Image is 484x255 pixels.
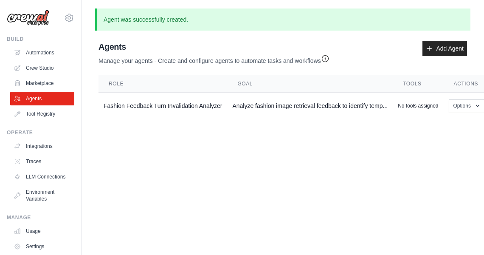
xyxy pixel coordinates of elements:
[10,46,74,59] a: Automations
[10,92,74,105] a: Agents
[7,129,74,136] div: Operate
[10,155,74,168] a: Traces
[10,170,74,184] a: LLM Connections
[10,76,74,90] a: Marketplace
[98,93,227,119] td: Fashion Feedback Turn Invalidation Analyzer
[7,214,74,221] div: Manage
[7,36,74,42] div: Build
[98,41,329,53] h2: Agents
[95,8,470,31] p: Agent was successfully created.
[422,41,467,56] a: Add Agent
[10,139,74,153] a: Integrations
[98,75,227,93] th: Role
[10,61,74,75] a: Crew Studio
[7,10,49,26] img: Logo
[10,224,74,238] a: Usage
[10,185,74,206] a: Environment Variables
[10,107,74,121] a: Tool Registry
[98,53,329,65] p: Manage your agents - Create and configure agents to automate tasks and workflows
[10,240,74,253] a: Settings
[227,93,393,119] td: Analyze fashion image retrieval feedback to identify temp...
[393,75,443,93] th: Tools
[227,75,393,93] th: Goal
[398,102,438,109] p: No tools assigned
